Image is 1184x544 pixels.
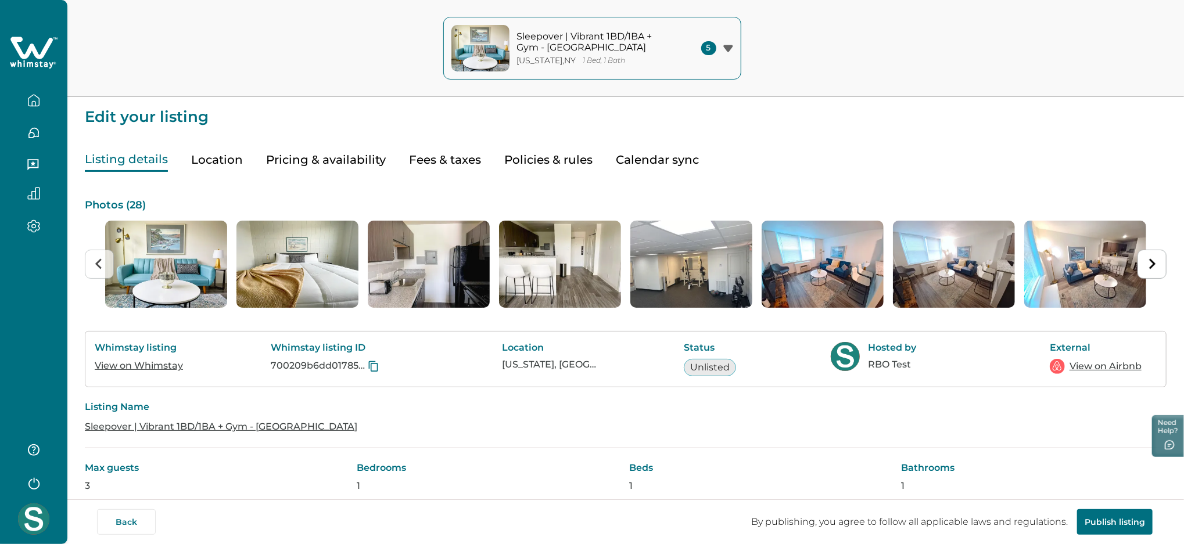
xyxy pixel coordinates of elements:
p: 1 [902,480,1167,492]
p: Bedrooms [357,462,623,474]
button: Previous slide [85,250,114,279]
p: 1 [629,480,895,492]
p: RBO Test [868,359,967,370]
img: property-cover [451,25,510,71]
img: list-photos [105,221,227,308]
button: Calendar sync [616,148,699,172]
button: Pricing & availability [266,148,386,172]
li: 6 of 28 [762,221,884,308]
p: [US_STATE] , NY [517,56,576,66]
p: Bathrooms [902,462,1167,474]
p: External [1050,342,1143,354]
img: Whimstay Host [18,503,49,535]
p: Listing Name [85,401,1167,413]
img: list-photos [630,221,752,308]
img: list-photos [893,221,1015,308]
img: list-photos [236,221,358,308]
p: Edit your listing [85,97,1167,125]
p: [US_STATE], [GEOGRAPHIC_DATA], [GEOGRAPHIC_DATA] [502,359,601,370]
p: Whimstay listing ID [271,342,419,354]
li: 5 of 28 [630,221,752,308]
img: list-photos [368,221,490,308]
a: View on Airbnb [1070,359,1142,373]
li: 7 of 28 [893,221,1015,308]
p: Location [502,342,601,354]
p: Hosted by [868,342,967,354]
img: Whimstay Host [831,342,860,371]
li: 4 of 28 [499,221,621,308]
a: View on Whimstay [95,360,183,371]
button: Location [191,148,243,172]
span: 5 [701,41,716,55]
img: list-photos [499,221,621,308]
li: 3 of 28 [368,221,490,308]
button: Next slide [1138,250,1167,279]
li: 1 of 28 [105,221,227,308]
p: 3 [85,480,350,492]
p: 1 Bed, 1 Bath [583,56,626,65]
p: 700209b6dd01785e387a705498c24b67 [271,360,365,372]
button: Fees & taxes [409,148,481,172]
p: Beds [629,462,895,474]
button: property-coverSleepover | Vibrant 1BD/1BA + Gym - [GEOGRAPHIC_DATA][US_STATE],NY1 Bed, 1 Bath5 [443,17,741,80]
li: 8 of 28 [1024,221,1146,308]
li: 2 of 28 [236,221,358,308]
p: By publishing, you agree to follow all applicable laws and regulations. [742,516,1077,528]
img: list-photos [1024,221,1146,308]
img: list-photos [762,221,884,308]
p: Sleepover | Vibrant 1BD/1BA + Gym - [GEOGRAPHIC_DATA] [517,31,674,53]
p: Whimstay listing [95,342,188,354]
p: 1 [357,480,623,492]
button: Publish listing [1077,509,1153,535]
button: Back [97,509,156,535]
button: Unlisted [684,359,736,376]
p: Status [684,342,748,354]
p: Max guests [85,462,350,474]
button: Listing details [85,148,168,172]
p: Photos ( 28 ) [85,200,1167,211]
button: Policies & rules [504,148,593,172]
a: Sleepover | Vibrant 1BD/1BA + Gym - [GEOGRAPHIC_DATA] [85,421,357,432]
